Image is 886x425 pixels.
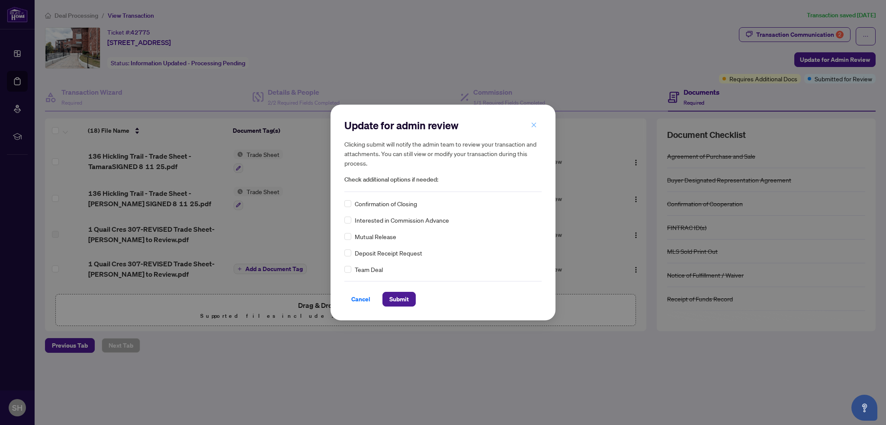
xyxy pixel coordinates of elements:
[355,265,383,274] span: Team Deal
[344,139,542,168] h5: Clicking submit will notify the admin team to review your transaction and attachments. You can st...
[351,292,370,306] span: Cancel
[389,292,409,306] span: Submit
[355,232,396,241] span: Mutual Release
[531,122,537,128] span: close
[344,292,377,307] button: Cancel
[344,118,542,132] h2: Update for admin review
[355,248,422,258] span: Deposit Receipt Request
[851,395,877,421] button: Open asap
[355,215,449,225] span: Interested in Commission Advance
[344,175,542,185] span: Check additional options if needed:
[382,292,416,307] button: Submit
[355,199,417,208] span: Confirmation of Closing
